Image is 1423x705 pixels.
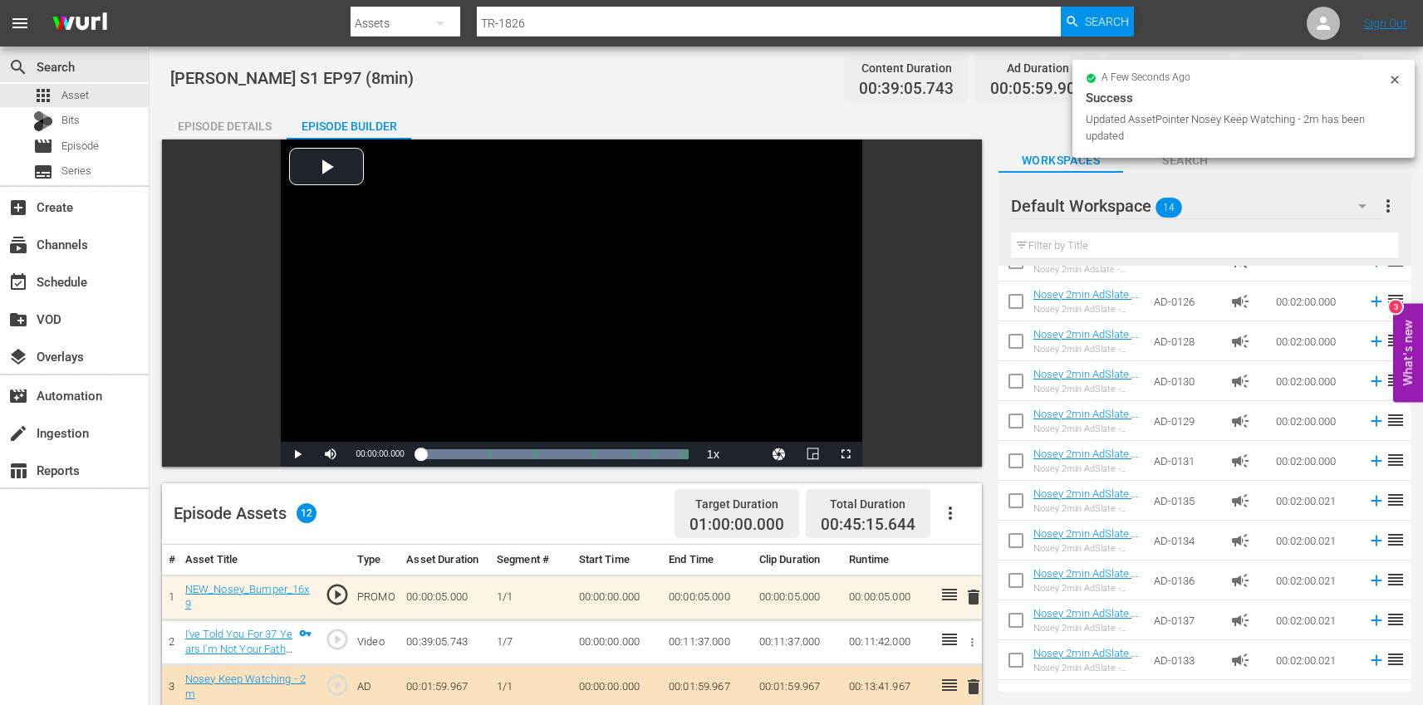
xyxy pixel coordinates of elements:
td: 00:11:37.000 [753,619,843,664]
div: Promo Duration [1121,56,1216,80]
td: 2 [162,619,179,664]
div: Nosey 2min AdSlate - Keep Watching - Nosey_2min_AdSlate_MS-1777_MS-1715 - TEST non-Roku [1033,583,1141,594]
div: Progress Bar [421,449,689,459]
span: delete [964,587,984,607]
th: Asset Title [179,545,318,575]
div: Nosey 2min AdSlate - Keep Watching - Nosey_2min_AdSlate_SW-17130_MS-1727 - TEST non-Roku [1033,663,1141,673]
svg: Add to Episode [1367,492,1386,510]
svg: Add to Episode [1367,412,1386,430]
span: Ad [1230,451,1250,471]
button: delete [964,585,984,610]
span: Ad [1230,411,1250,431]
span: reorder [1386,530,1406,550]
div: 3 [1389,300,1402,313]
span: 14 [1156,190,1182,225]
td: AD-0131 [1147,441,1224,481]
img: ans4CAIJ8jUAAAAAAAAAAAAAAAAAAAAAAAAgQb4GAAAAAAAAAAAAAAAAAAAAAAAAJMjXAAAAAAAAAAAAAAAAAAAAAAAAgAT5G... [40,4,120,43]
td: 00:02:00.021 [1269,561,1361,600]
div: Default Workspace [1011,183,1382,229]
span: Asset [33,86,53,105]
td: AD-0137 [1147,600,1224,640]
span: Ad [1230,531,1250,551]
button: Mute [314,442,347,467]
div: Episode Builder [287,106,411,146]
td: AD-0130 [1147,361,1224,401]
td: 1/1 [490,575,572,619]
a: Nosey Keep Watching - 2m [185,673,306,701]
td: AD-0129 [1147,401,1224,441]
span: reorder [1386,649,1406,669]
th: Asset Duration [400,545,490,575]
span: Asset [61,87,89,104]
div: Nosey 2min AdSlate - Keep Watching - Nosey_2min_ADSlate_JS-1795_MS-1736 - TEST non-Roku [1033,503,1141,514]
div: Nosey 2min AdSlate - Keep Watching - Nosey_2min_AdSlate_JS-1797_MS-1708 - TEST non-Roku [1033,543,1141,554]
th: End Time [662,545,753,575]
span: Ad [1230,491,1250,511]
svg: Add to Episode [1367,611,1386,629]
span: delete [964,677,984,697]
span: reorder [1386,330,1406,350]
a: Nosey 2min AdSlate - Keep Watching - Nosey_2min_AdSlate_JS-1797_MS-1708 - TEST non-Roku [1033,527,1139,590]
div: Content Duration [859,56,954,80]
a: NEW_Nosey_Bumper_16x9 [185,583,310,611]
th: Segment # [490,545,572,575]
td: 00:11:42.000 [842,619,933,664]
td: PROMO [351,575,400,619]
span: Search [1085,7,1129,37]
button: more_vert [1378,186,1398,226]
span: Overlays [8,347,28,367]
div: Updated AssetPointer Nosey Keep Watching - 2m has been updated [1086,111,1384,144]
td: 00:00:05.000 [753,575,843,619]
a: Nosey 2min AdSlate - Keep Watching - JS-1855 TEST non-Roku [1033,328,1138,365]
span: Series [33,162,53,182]
span: Ad [1230,650,1250,670]
div: Target Duration [689,492,784,516]
button: Play [281,442,314,467]
td: 1/7 [490,619,572,664]
span: Search [8,57,28,77]
span: Automation [8,386,28,406]
a: I've Told You For 37 Years I'm Not Your Father! (1/7) [185,628,292,671]
td: 00:00:00.000 [572,575,663,619]
button: delete [964,675,984,699]
td: AD-0128 [1147,321,1224,361]
span: reorder [1386,610,1406,629]
span: reorder [1386,370,1406,390]
span: reorder [1386,450,1406,470]
td: 00:02:00.021 [1269,600,1361,640]
span: reorder [1386,490,1406,510]
td: AD-0133 [1147,640,1224,680]
span: reorder [1386,570,1406,590]
span: [PERSON_NAME] S1 EP97 (8min) [170,68,414,88]
span: Ad [1230,371,1250,391]
span: 00:05:59.901 [990,80,1085,99]
td: 00:02:00.000 [1269,401,1361,441]
a: Nosey 2min AdSlate - KeepWatching - JS-1776 TEST non-Roku [1033,288,1138,326]
button: Picture-in-Picture [796,442,829,467]
td: AD-0126 [1147,282,1224,321]
button: Open Feedback Widget [1393,303,1423,402]
td: 00:02:00.000 [1269,361,1361,401]
svg: Add to Episode [1367,531,1386,550]
div: Total Duration [1253,56,1347,80]
div: Video Player [281,140,862,467]
td: AD-0136 [1147,561,1224,600]
button: Episode Builder [287,106,411,140]
td: 00:02:00.000 [1269,441,1361,481]
span: play_circle_outline [325,673,350,698]
span: Episode [61,138,99,154]
td: 00:39:05.743 [400,619,490,664]
span: reorder [1386,410,1406,430]
span: Ad [1230,291,1250,311]
div: Nosey 2min AdSlate - Keep Watching - Nosey_2min_AdSlate_SW-17115_MS-1736 - TEST non-Roku [1033,623,1141,634]
th: Type [351,545,400,575]
a: Nosey 2min AdSlate - Keep Watching - SW-18157, JS-0189 TEST non-Roku [1033,448,1138,497]
span: Ad [1230,570,1250,590]
span: 00:39:05.743 [859,80,954,99]
div: Success [1086,88,1401,108]
span: 00:00:00.000 [356,449,404,458]
svg: Add to Episode [1367,571,1386,590]
span: menu [10,13,30,33]
a: Sign Out [1364,17,1407,30]
td: 00:02:00.000 [1269,282,1361,321]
